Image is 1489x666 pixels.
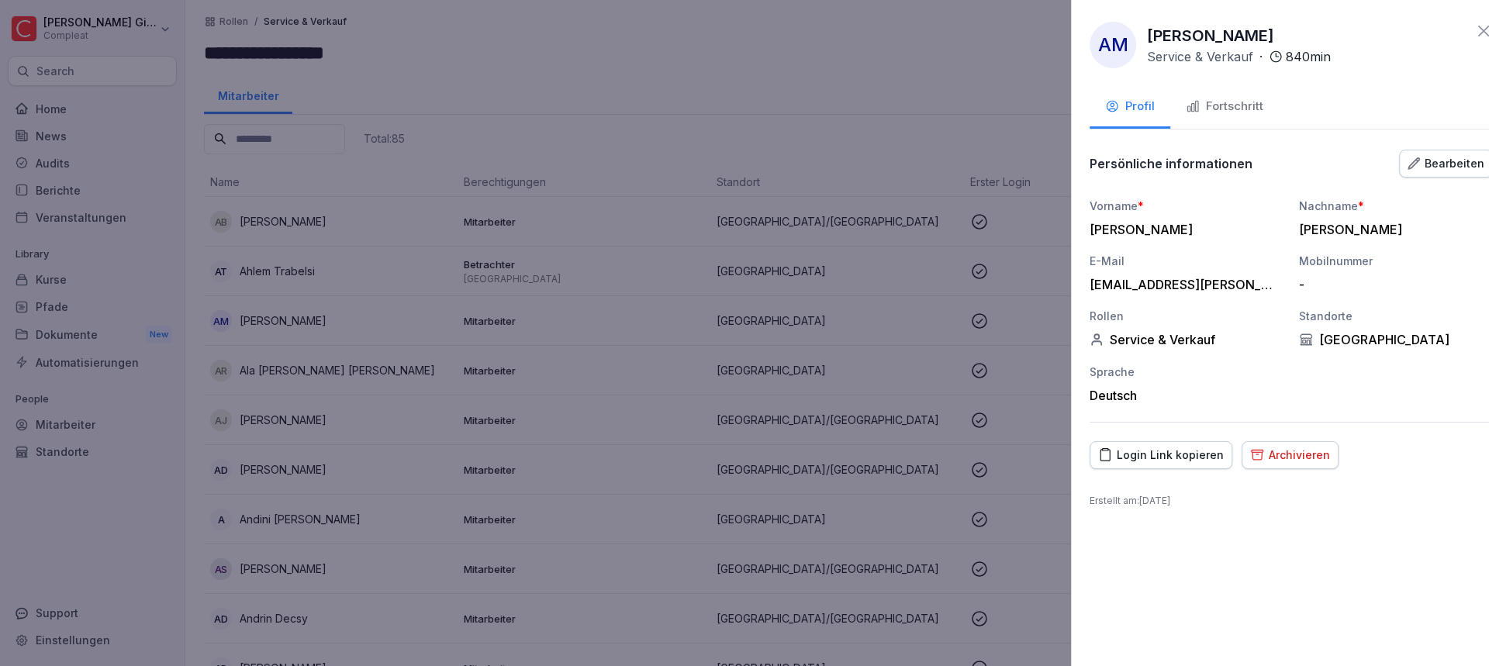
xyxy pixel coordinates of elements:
[1090,332,1283,347] div: Service & Verkauf
[1286,47,1331,66] p: 840 min
[1147,47,1331,66] div: ·
[1170,87,1279,129] button: Fortschritt
[1090,253,1283,269] div: E-Mail
[1408,155,1484,172] div: Bearbeiten
[1105,98,1155,116] div: Profil
[1090,222,1276,237] div: [PERSON_NAME]
[1090,198,1283,214] div: Vorname
[1090,22,1136,68] div: AM
[1098,447,1224,464] div: Login Link kopieren
[1090,364,1283,380] div: Sprache
[1147,24,1274,47] p: [PERSON_NAME]
[1090,308,1283,324] div: Rollen
[1090,388,1283,403] div: Deutsch
[1090,441,1232,469] button: Login Link kopieren
[1147,47,1253,66] p: Service & Verkauf
[1090,87,1170,129] button: Profil
[1299,222,1485,237] div: [PERSON_NAME]
[1090,156,1252,171] p: Persönliche informationen
[1299,277,1485,292] div: -
[1186,98,1263,116] div: Fortschritt
[1242,441,1339,469] button: Archivieren
[1090,277,1276,292] div: [EMAIL_ADDRESS][PERSON_NAME][DOMAIN_NAME]
[1250,447,1330,464] div: Archivieren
